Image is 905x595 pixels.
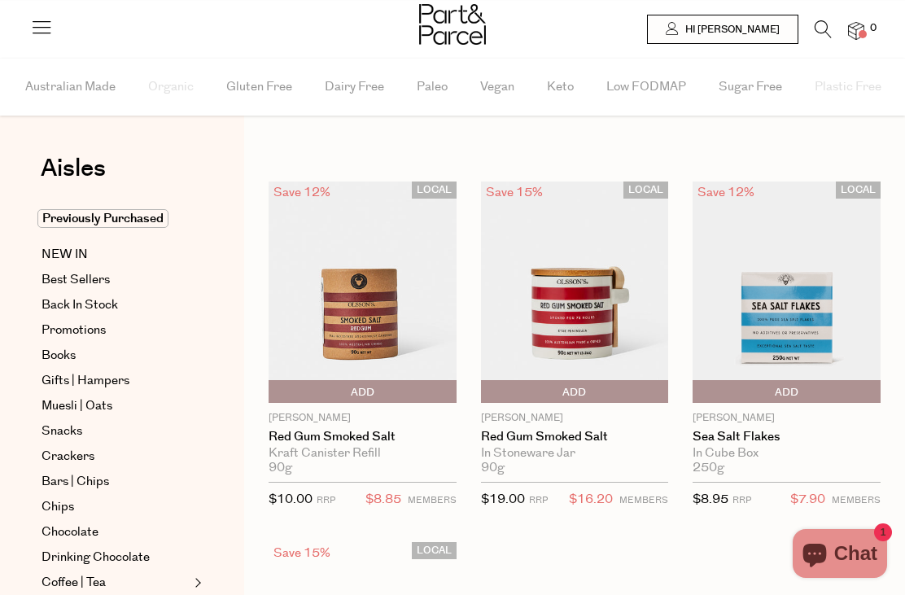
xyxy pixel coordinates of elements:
[269,461,292,475] span: 90g
[815,59,881,116] span: Plastic Free
[42,573,190,593] a: Coffee | Tea
[732,494,751,506] small: RRP
[42,472,190,492] a: Bars | Chips
[480,59,514,116] span: Vegan
[42,573,106,593] span: Coffee | Tea
[42,422,190,441] a: Snacks
[412,542,457,559] span: LOCAL
[836,182,881,199] span: LOCAL
[41,156,106,197] a: Aisles
[623,182,668,199] span: LOCAL
[42,245,190,265] a: NEW IN
[681,23,780,37] span: Hi [PERSON_NAME]
[693,411,881,426] p: [PERSON_NAME]
[481,411,669,426] p: [PERSON_NAME]
[42,472,109,492] span: Bars | Chips
[569,489,613,510] span: $16.20
[269,182,457,403] img: Red Gum Smoked Salt
[269,446,457,461] div: Kraft Canister Refill
[866,21,881,36] span: 0
[832,494,881,506] small: MEMBERS
[269,411,457,426] p: [PERSON_NAME]
[269,430,457,444] a: Red Gum Smoked Salt
[481,380,669,403] button: Add To Parcel
[42,497,190,517] a: Chips
[408,494,457,506] small: MEMBERS
[42,548,190,567] a: Drinking Chocolate
[481,182,548,203] div: Save 15%
[693,430,881,444] a: Sea Salt Flakes
[719,59,782,116] span: Sugar Free
[148,59,194,116] span: Organic
[37,209,168,228] span: Previously Purchased
[417,59,448,116] span: Paleo
[269,542,335,564] div: Save 15%
[481,430,669,444] a: Red Gum Smoked Salt
[226,59,292,116] span: Gluten Free
[42,371,129,391] span: Gifts | Hampers
[42,447,190,466] a: Crackers
[42,295,118,315] span: Back In Stock
[42,346,76,365] span: Books
[693,461,724,475] span: 250g
[25,59,116,116] span: Australian Made
[42,396,112,416] span: Muesli | Oats
[42,523,98,542] span: Chocolate
[42,523,190,542] a: Chocolate
[42,422,82,441] span: Snacks
[481,182,669,403] img: Red Gum Smoked Salt
[619,494,668,506] small: MEMBERS
[42,270,110,290] span: Best Sellers
[529,494,548,506] small: RRP
[365,489,401,510] span: $8.85
[481,461,505,475] span: 90g
[42,447,94,466] span: Crackers
[42,548,150,567] span: Drinking Chocolate
[693,182,881,403] img: Sea Salt Flakes
[481,446,669,461] div: In Stoneware Jar
[693,182,759,203] div: Save 12%
[481,491,525,508] span: $19.00
[42,321,106,340] span: Promotions
[269,182,335,203] div: Save 12%
[269,491,313,508] span: $10.00
[788,529,892,582] inbox-online-store-chat: Shopify online store chat
[325,59,384,116] span: Dairy Free
[42,270,190,290] a: Best Sellers
[42,396,190,416] a: Muesli | Oats
[693,446,881,461] div: In Cube Box
[547,59,574,116] span: Keto
[419,4,486,45] img: Part&Parcel
[693,380,881,403] button: Add To Parcel
[42,209,190,229] a: Previously Purchased
[269,380,457,403] button: Add To Parcel
[412,182,457,199] span: LOCAL
[42,295,190,315] a: Back In Stock
[42,245,88,265] span: NEW IN
[42,497,74,517] span: Chips
[42,321,190,340] a: Promotions
[190,573,202,593] button: Expand/Collapse Coffee | Tea
[606,59,686,116] span: Low FODMAP
[41,151,106,186] span: Aisles
[848,22,864,39] a: 0
[647,15,798,44] a: Hi [PERSON_NAME]
[790,489,825,510] span: $7.90
[693,491,728,508] span: $8.95
[42,371,190,391] a: Gifts | Hampers
[317,494,335,506] small: RRP
[42,346,190,365] a: Books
